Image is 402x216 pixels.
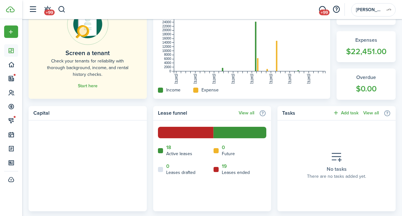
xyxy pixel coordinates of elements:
tspan: [DATE] [269,74,273,84]
placeholder-title: No tasks [327,165,347,173]
a: Messaging [316,2,328,18]
tspan: 22000 [162,25,171,28]
button: Open sidebar [27,4,39,16]
tspan: 24000 [162,20,171,24]
tspan: [DATE] [288,74,291,84]
img: Online payments [67,4,108,45]
a: 18 [166,145,171,150]
button: Add task [333,109,358,117]
a: View all [239,111,254,116]
tspan: [DATE] [231,74,235,84]
home-widget-title: Income [166,87,181,93]
iframe: stripe-connect-ui-layer-stripe-connect-capital-financing-promotion [32,124,143,181]
img: TenantCloud [6,6,15,12]
a: 0 [166,163,169,169]
tspan: 20000 [162,28,171,32]
widget-stats-title: Expenses [343,36,389,44]
tspan: 2000 [164,65,171,69]
img: Panuco Properties LLC [384,5,394,15]
tspan: 26000 [162,16,171,20]
widget-stats-count: $22,451.00 [343,46,389,58]
a: Overdue$0.00 [337,68,396,100]
a: View all [363,111,379,116]
button: Open menu [4,25,18,38]
home-widget-title: Expense [201,87,219,93]
tspan: 14000 [162,41,171,44]
a: Start here [78,83,98,89]
home-widget-title: Leases drafted [166,169,195,176]
widget-stats-count: $0.00 [343,83,389,95]
a: 19 [222,163,227,169]
span: +99 [319,10,330,15]
button: Open resource center [331,4,342,15]
tspan: 4000 [164,61,171,65]
tspan: [DATE] [194,74,197,84]
home-widget-title: Capital [33,109,139,117]
a: Notifications [41,2,53,18]
home-widget-title: Future [222,150,235,157]
span: Panuco Properties LLC [356,8,381,12]
home-placeholder-description: Check your tenants for reliability with thorough background, income, and rental history checks. [43,58,133,78]
widget-stats-title: Overdue [343,74,389,81]
tspan: 6000 [164,57,171,61]
tspan: [DATE] [212,74,216,84]
home-widget-title: Tasks [282,109,330,117]
a: 0 [222,145,225,150]
tspan: 0 [169,69,171,73]
tspan: [DATE] [250,74,254,84]
home-widget-title: Lease funnel [158,109,236,117]
tspan: 16000 [162,37,171,40]
home-widget-title: Leases ended [222,169,250,176]
tspan: [DATE] [174,74,178,84]
tspan: 18000 [162,32,171,36]
tspan: 10000 [162,49,171,53]
home-placeholder-title: Screen a tenant [65,48,110,58]
tspan: [DATE] [307,74,310,84]
placeholder-description: There are no tasks added yet. [307,173,366,180]
a: Expenses$22,451.00 [337,31,396,62]
button: Search [58,4,66,15]
tspan: 8000 [164,53,171,56]
tspan: 12000 [162,45,171,48]
home-widget-title: Active leases [166,150,192,157]
span: +99 [44,10,55,15]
